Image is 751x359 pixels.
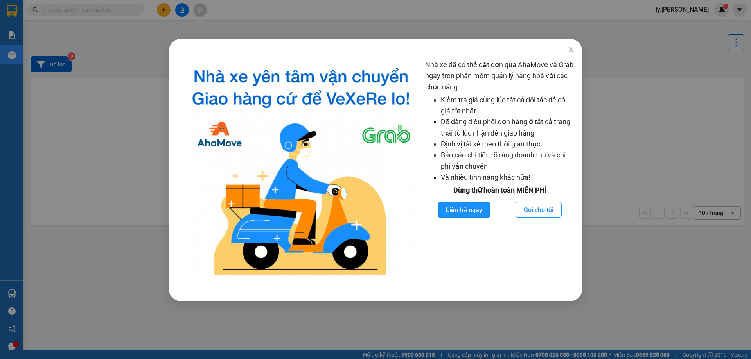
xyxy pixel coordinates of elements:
li: Định vị tài xế theo thời gian thực [441,139,574,150]
li: Kiểm tra giá cùng lúc tất cả đối tác để có giá tốt nhất [441,95,574,117]
li: Dễ dàng điều phối đơn hàng ở tất cả trạng thái từ lúc nhận đến giao hàng [441,116,574,139]
div: Dùng thử hoàn toàn MIỄN PHÍ [425,185,574,196]
button: Close [560,39,582,61]
button: Liên hệ ngay [438,202,490,218]
span: Liên hệ ngay [446,205,482,215]
button: Gọi cho tôi [516,202,562,218]
span: Gọi cho tôi [524,205,553,215]
img: logo [183,59,419,282]
li: Và nhiều tính năng khác nữa! [441,172,574,183]
div: Nhà xe đã có thể đặt đơn qua AhaMove và Grab ngay trên phần mềm quản lý hàng hoá với các chức năng: [425,59,574,282]
span: close [568,46,574,53]
li: Báo cáo chi tiết, rõ ràng doanh thu và chi phí vận chuyển [441,150,574,172]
